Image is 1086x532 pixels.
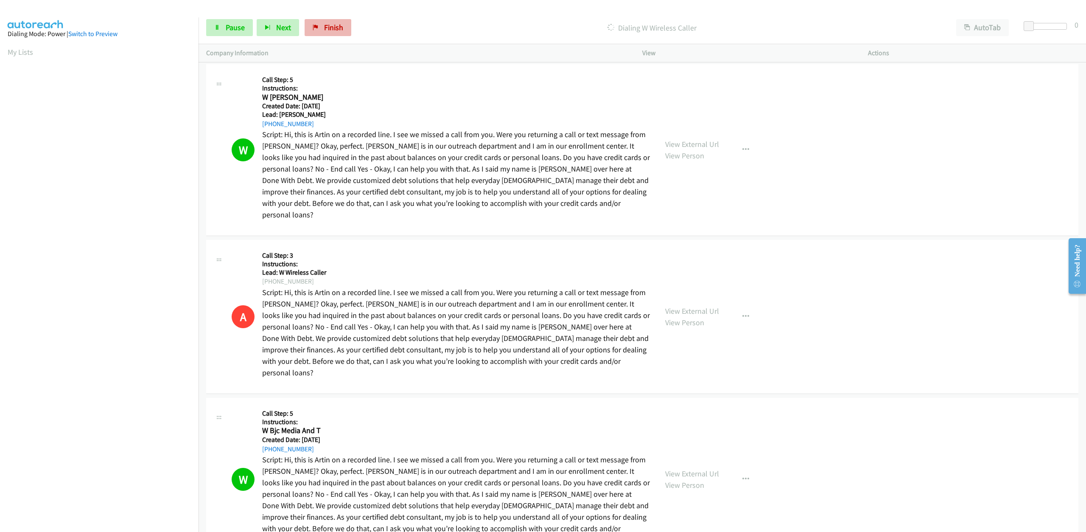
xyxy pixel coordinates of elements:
div: Dialing Mode: Power | [8,29,191,39]
a: View Person [665,151,704,160]
p: Script: Hi, this is Artin on a recorded line. I see we missed a call from you. Were you returning... [262,287,650,378]
h5: Created Date: [DATE] [262,436,650,444]
h1: W [232,138,255,161]
button: AutoTab [956,19,1009,36]
h1: W [232,468,255,491]
a: My Lists [8,47,33,57]
p: Actions [868,48,1078,58]
a: Pause [206,19,253,36]
h5: Call Step: 5 [262,409,650,418]
p: Dialing W Wireless Caller [363,22,941,34]
h5: Created Date: [DATE] [262,102,650,110]
a: [PHONE_NUMBER] [262,120,314,128]
h5: Call Step: 5 [262,76,650,84]
h5: Lead: W Wireless Caller [262,268,650,277]
div: [PHONE_NUMBER] [262,276,650,287]
iframe: Dialpad [8,65,199,469]
span: Pause [226,23,245,32]
div: Delay between calls (in seconds) [1028,23,1067,30]
h5: Instructions: [262,84,650,93]
h5: Instructions: [262,260,650,268]
span: Finish [324,23,343,32]
h5: Instructions: [262,418,650,426]
h5: Lead: [PERSON_NAME] [262,110,650,119]
a: Finish [305,19,351,36]
a: View External Url [665,139,719,149]
a: Switch to Preview [68,30,118,38]
h5: Call Step: 3 [262,251,650,260]
a: View Person [665,480,704,490]
a: View Person [665,318,704,327]
a: View External Url [665,306,719,316]
p: View [642,48,853,58]
span: Next [276,23,291,32]
iframe: Resource Center [1061,232,1086,300]
a: [PHONE_NUMBER] [262,445,314,453]
p: Company Information [206,48,627,58]
h2: W Bjc Media And T [262,426,353,436]
h2: W [PERSON_NAME] [262,93,353,102]
button: Next [257,19,299,36]
a: View External Url [665,469,719,479]
p: Script: Hi, this is Artin on a recorded line. I see we missed a call from you. Were you returning... [262,129,650,220]
div: 0 [1075,19,1078,31]
h1: A [232,305,255,328]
